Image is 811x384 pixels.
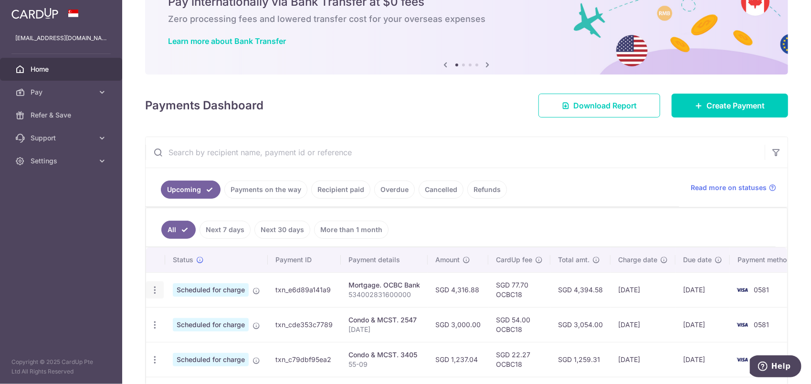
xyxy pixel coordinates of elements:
[754,320,769,329] span: 0581
[691,183,776,192] a: Read more on statuses
[348,280,420,290] div: Mortgage. OCBC Bank
[31,133,94,143] span: Support
[31,156,94,166] span: Settings
[730,247,802,272] th: Payment method
[419,181,463,199] a: Cancelled
[168,13,765,25] h6: Zero processing fees and lowered transfer cost for your overseas expenses
[224,181,307,199] a: Payments on the way
[173,318,249,331] span: Scheduled for charge
[11,8,58,19] img: CardUp
[348,360,420,369] p: 55-09
[488,307,550,342] td: SGD 54.00 OCBC18
[348,350,420,360] div: Condo & MCST. 3405
[161,181,221,199] a: Upcoming
[268,247,341,272] th: Payment ID
[31,110,94,120] span: Refer & Save
[675,307,730,342] td: [DATE]
[550,272,611,307] td: SGD 4,394.58
[173,255,193,265] span: Status
[750,355,801,379] iframe: Opens a widget where you can find more information
[733,319,752,331] img: Bank Card
[672,94,788,117] a: Create Payment
[538,94,660,117] a: Download Report
[145,97,263,114] h4: Payments Dashboard
[348,315,420,325] div: Condo & MCST. 2547
[488,342,550,377] td: SGD 22.27 OCBC18
[173,353,249,366] span: Scheduled for charge
[31,64,94,74] span: Home
[733,284,752,296] img: Bank Card
[675,272,730,307] td: [DATE]
[558,255,590,265] span: Total amt.
[314,221,389,239] a: More than 1 month
[268,342,341,377] td: txn_c79dbf95ea2
[550,342,611,377] td: SGD 1,259.31
[200,221,251,239] a: Next 7 days
[573,100,637,111] span: Download Report
[311,181,370,199] a: Recipient paid
[146,137,765,168] input: Search by recipient name, payment id or reference
[348,325,420,334] p: [DATE]
[348,290,420,299] p: 534002831600000
[428,307,488,342] td: SGD 3,000.00
[341,247,428,272] th: Payment details
[161,221,196,239] a: All
[374,181,415,199] a: Overdue
[467,181,507,199] a: Refunds
[733,354,752,365] img: Bank Card
[706,100,765,111] span: Create Payment
[428,342,488,377] td: SGD 1,237.04
[496,255,532,265] span: CardUp fee
[691,183,767,192] span: Read more on statuses
[618,255,657,265] span: Charge date
[611,272,675,307] td: [DATE]
[31,87,94,97] span: Pay
[683,255,712,265] span: Due date
[611,342,675,377] td: [DATE]
[488,272,550,307] td: SGD 77.70 OCBC18
[268,272,341,307] td: txn_e6d89a141a9
[435,255,460,265] span: Amount
[268,307,341,342] td: txn_cde353c7789
[675,342,730,377] td: [DATE]
[173,283,249,297] span: Scheduled for charge
[550,307,611,342] td: SGD 3,054.00
[254,221,310,239] a: Next 30 days
[754,286,769,294] span: 0581
[168,36,286,46] a: Learn more about Bank Transfer
[15,33,107,43] p: [EMAIL_ADDRESS][DOMAIN_NAME]
[611,307,675,342] td: [DATE]
[428,272,488,307] td: SGD 4,316.88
